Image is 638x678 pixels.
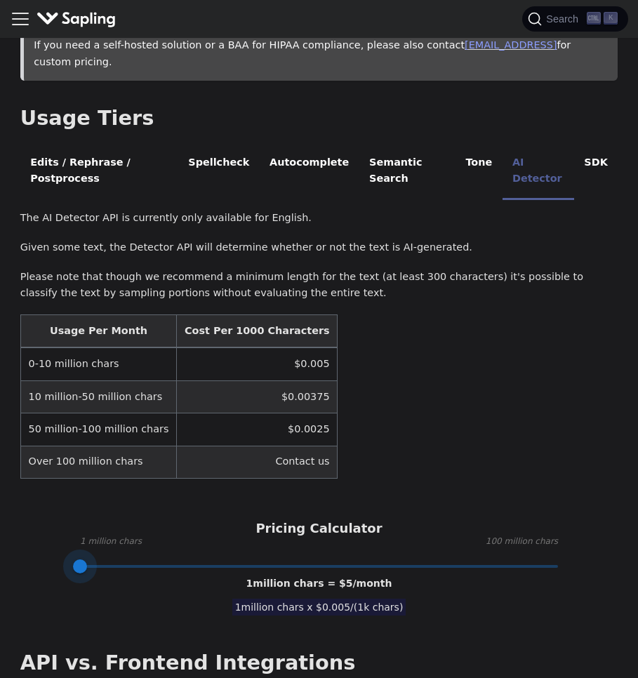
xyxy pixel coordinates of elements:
[177,446,338,478] td: Contact us
[20,651,618,676] h2: API vs. Frontend Integrations
[36,9,121,29] a: Sapling.ai
[177,347,338,380] td: $0.005
[486,535,558,549] span: 100 million chars
[255,521,382,537] h3: Pricing Calculator
[20,380,176,413] td: 10 million-50 million chars
[260,144,359,199] li: Autocomplete
[36,9,117,29] img: Sapling.ai
[20,315,176,348] th: Usage Per Month
[20,210,618,227] p: The AI Detector API is currently only available for English.
[20,446,176,478] td: Over 100 million chars
[20,269,618,303] p: Please note that though we recommend a minimum length for the text (at least 300 characters) it's...
[20,144,178,199] li: Edits / Rephrase / Postprocess
[20,106,618,131] h2: Usage Tiers
[232,599,406,616] span: 1 million chars x $ 0.005 /(1k chars)
[465,39,557,51] a: [EMAIL_ADDRESS]
[574,144,618,199] li: SDK
[20,347,176,380] td: 0-10 million chars
[522,6,627,32] button: Search (Ctrl+K)
[177,315,338,348] th: Cost Per 1000 Characters
[177,380,338,413] td: $0.00375
[34,37,608,71] p: If you need a self-hosted solution or a BAA for HIPAA compliance, please also contact for custom ...
[177,413,338,446] td: $0.0025
[80,535,142,549] span: 1 million chars
[20,239,618,256] p: Given some text, the Detector API will determine whether or not the text is AI-generated.
[542,13,587,25] span: Search
[20,413,176,446] td: 50 million-100 million chars
[178,144,260,199] li: Spellcheck
[10,8,31,29] button: Toggle navigation bar
[359,144,456,199] li: Semantic Search
[604,12,618,25] kbd: K
[456,144,503,199] li: Tone
[503,144,574,199] li: AI Detector
[246,578,392,589] span: 1 million chars = $ 5 /month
